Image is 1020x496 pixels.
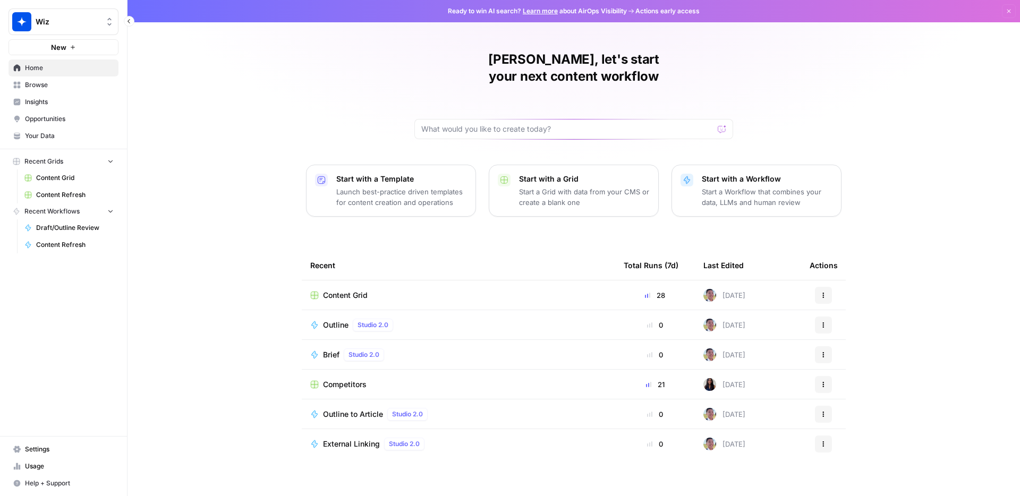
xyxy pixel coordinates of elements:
span: New [51,42,66,53]
p: Start a Grid with data from your CMS or create a blank one [519,186,650,208]
a: Outline to ArticleStudio 2.0 [310,408,607,421]
img: 99f2gcj60tl1tjps57nny4cf0tt1 [703,438,716,450]
span: Draft/Outline Review [36,223,114,233]
span: Competitors [323,379,367,390]
p: Start a Workflow that combines your data, LLMs and human review [702,186,832,208]
span: Opportunities [25,114,114,124]
span: Recent Workflows [24,207,80,216]
div: [DATE] [703,408,745,421]
span: Recent Grids [24,157,63,166]
span: Ready to win AI search? about AirOps Visibility [448,6,627,16]
a: Draft/Outline Review [20,219,118,236]
p: Start with a Grid [519,174,650,184]
span: Content Refresh [36,190,114,200]
div: Last Edited [703,251,744,280]
span: Actions early access [635,6,700,16]
span: Outline [323,320,348,330]
div: Total Runs (7d) [624,251,678,280]
button: Recent Grids [8,153,118,169]
a: Content Refresh [20,186,118,203]
button: Workspace: Wiz [8,8,118,35]
div: 0 [624,320,686,330]
p: Start with a Template [336,174,467,184]
a: Your Data [8,127,118,144]
span: Studio 2.0 [389,439,420,449]
a: Learn more [523,7,558,15]
div: 0 [624,409,686,420]
button: Start with a TemplateLaunch best-practice driven templates for content creation and operations [306,165,476,217]
span: Help + Support [25,478,114,488]
span: Home [25,63,114,73]
div: [DATE] [703,319,745,331]
button: New [8,39,118,55]
div: Actions [810,251,838,280]
span: Outline to Article [323,409,383,420]
button: Help + Support [8,475,118,492]
a: Content Grid [310,290,607,301]
span: Insights [25,97,114,107]
img: Wiz Logo [12,12,31,31]
span: Your Data [25,131,114,141]
span: Content Refresh [36,240,114,250]
a: External LinkingStudio 2.0 [310,438,607,450]
input: What would you like to create today? [421,124,713,134]
div: 0 [624,439,686,449]
div: [DATE] [703,438,745,450]
a: Opportunities [8,110,118,127]
span: Brief [323,349,339,360]
div: 21 [624,379,686,390]
a: OutlineStudio 2.0 [310,319,607,331]
a: Content Refresh [20,236,118,253]
div: 0 [624,349,686,360]
a: Home [8,59,118,76]
a: Insights [8,93,118,110]
div: [DATE] [703,348,745,361]
span: Studio 2.0 [358,320,388,330]
button: Start with a GridStart a Grid with data from your CMS or create a blank one [489,165,659,217]
img: rox323kbkgutb4wcij4krxobkpon [703,378,716,391]
a: Content Grid [20,169,118,186]
div: [DATE] [703,289,745,302]
span: Browse [25,80,114,90]
span: Content Grid [323,290,368,301]
img: 99f2gcj60tl1tjps57nny4cf0tt1 [703,408,716,421]
h1: [PERSON_NAME], let's start your next content workflow [414,51,733,85]
span: Studio 2.0 [392,409,423,419]
p: Start with a Workflow [702,174,832,184]
div: 28 [624,290,686,301]
span: Usage [25,461,114,471]
a: Browse [8,76,118,93]
div: Recent [310,251,607,280]
button: Start with a WorkflowStart a Workflow that combines your data, LLMs and human review [671,165,841,217]
p: Launch best-practice driven templates for content creation and operations [336,186,467,208]
div: [DATE] [703,378,745,391]
span: Wiz [36,16,100,27]
span: Settings [25,444,114,454]
img: 99f2gcj60tl1tjps57nny4cf0tt1 [703,319,716,331]
a: Settings [8,441,118,458]
a: Competitors [310,379,607,390]
img: 99f2gcj60tl1tjps57nny4cf0tt1 [703,348,716,361]
span: Studio 2.0 [348,350,379,360]
img: 99f2gcj60tl1tjps57nny4cf0tt1 [703,289,716,302]
a: Usage [8,458,118,475]
span: External Linking [323,439,380,449]
a: BriefStudio 2.0 [310,348,607,361]
button: Recent Workflows [8,203,118,219]
span: Content Grid [36,173,114,183]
